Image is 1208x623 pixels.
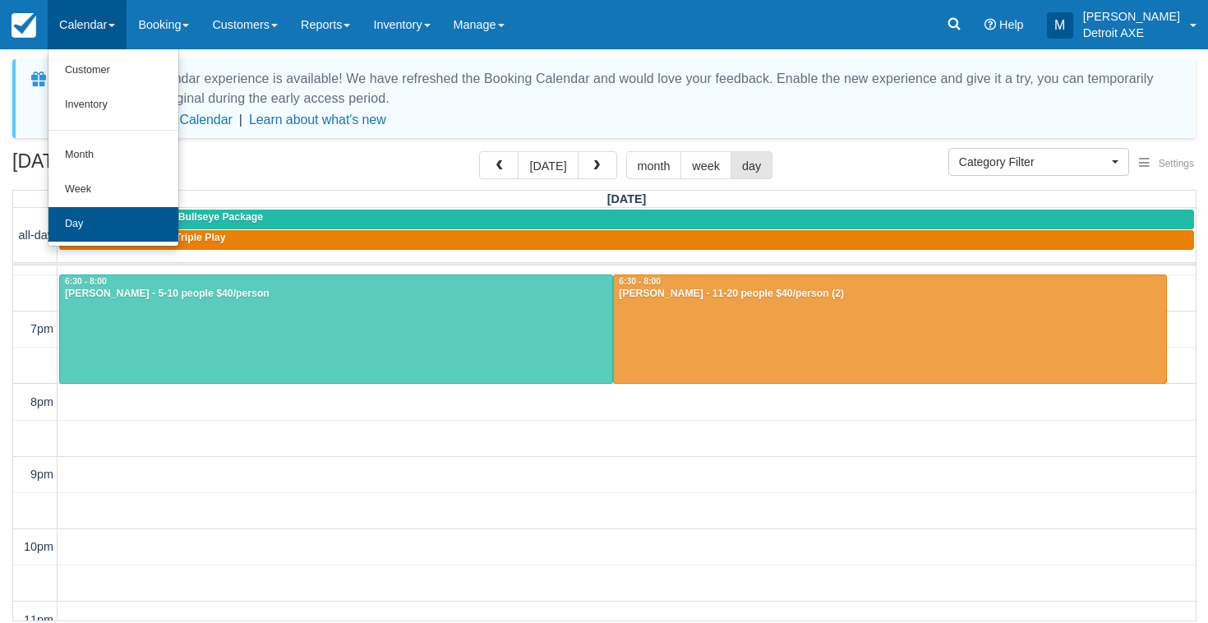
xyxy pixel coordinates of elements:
a: Week [48,173,178,207]
a: 6:30 - 8:00[PERSON_NAME] - 11-20 people $40/person (2) [613,275,1167,384]
span: Help [999,18,1024,31]
a: 6:30 - 8:00[PERSON_NAME] - 5-10 people $40/person [59,275,613,384]
button: week [680,151,731,179]
button: [DATE] [518,151,578,179]
a: Day [48,207,178,242]
button: month [626,151,682,179]
h2: [DATE] [12,151,220,182]
div: [PERSON_NAME] - 11-20 people $40/person (2) [618,288,1162,301]
div: M [1047,12,1073,39]
p: Detroit AXE [1083,25,1180,41]
span: 9pm [30,468,53,481]
a: [PERSON_NAME] - The Bullseye Package [59,210,1194,229]
span: | [239,113,242,127]
a: Learn about what's new [249,113,386,127]
span: 8pm [30,395,53,408]
span: Settings [1159,158,1194,169]
div: [PERSON_NAME] - 5-10 people $40/person [64,288,608,301]
a: Customer [48,53,178,88]
span: 6:30 - 8:00 [619,277,661,286]
span: 10pm [24,540,53,553]
img: checkfront-main-nav-mini-logo.png [12,13,36,38]
span: 7pm [30,322,53,335]
i: Help [984,19,996,30]
p: [PERSON_NAME] [1083,8,1180,25]
button: Enable New Booking Calendar [55,112,233,128]
span: Category Filter [959,154,1108,170]
a: [PERSON_NAME] - the Triple Play [59,230,1194,250]
button: Category Filter [948,148,1129,176]
a: Inventory [48,88,178,122]
a: Month [48,138,178,173]
span: [DATE] [607,192,647,205]
button: day [731,151,772,179]
div: A new Booking Calendar experience is available! We have refreshed the Booking Calendar and would ... [55,69,1176,108]
button: Settings [1129,152,1204,176]
ul: Calendar [48,49,179,247]
span: 6:30 - 8:00 [65,277,107,286]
